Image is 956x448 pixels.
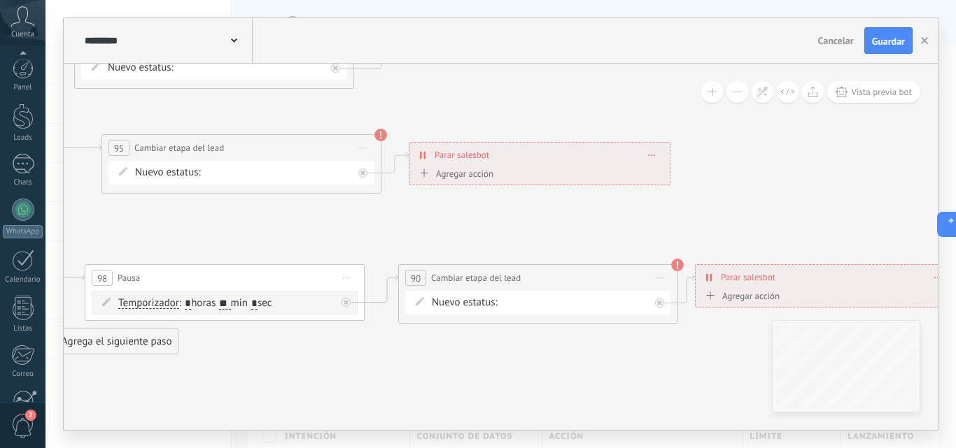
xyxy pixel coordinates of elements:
[135,166,201,180] span: Nuevo estatus:
[432,296,498,310] span: Nuevo estatus:
[108,61,174,75] span: Nuevo estatus:
[435,148,489,161] span: Parar salesbot
[827,81,920,103] button: Vista previa bot
[3,225,43,238] div: WhatsApp
[702,291,780,301] div: Agregar acción
[3,275,43,284] div: Calendario
[118,271,140,284] span: Pausa
[55,330,178,353] div: Agrega el siguiente paso
[813,30,859,51] button: Cancelar
[11,30,34,39] span: Cuenta
[431,271,521,284] span: Cambiar etapa del lead
[411,273,421,284] span: 90
[872,36,905,46] span: Guardar
[3,83,43,92] div: Panel
[118,298,179,309] span: Temporizador
[864,27,913,54] button: Guardar
[818,34,854,47] span: Cancelar
[134,141,224,154] span: Cambiar etapa del lead
[97,273,107,284] span: 98
[3,178,43,187] div: Chats
[721,270,775,284] span: Parar salesbot
[851,86,912,98] span: Vista previa bot
[114,143,124,154] span: 95
[416,168,493,179] div: Agregar acción
[179,296,272,310] span: : horas min sec
[3,370,43,379] div: Correo
[3,324,43,333] div: Listas
[25,410,36,421] span: 2
[3,133,43,143] div: Leads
